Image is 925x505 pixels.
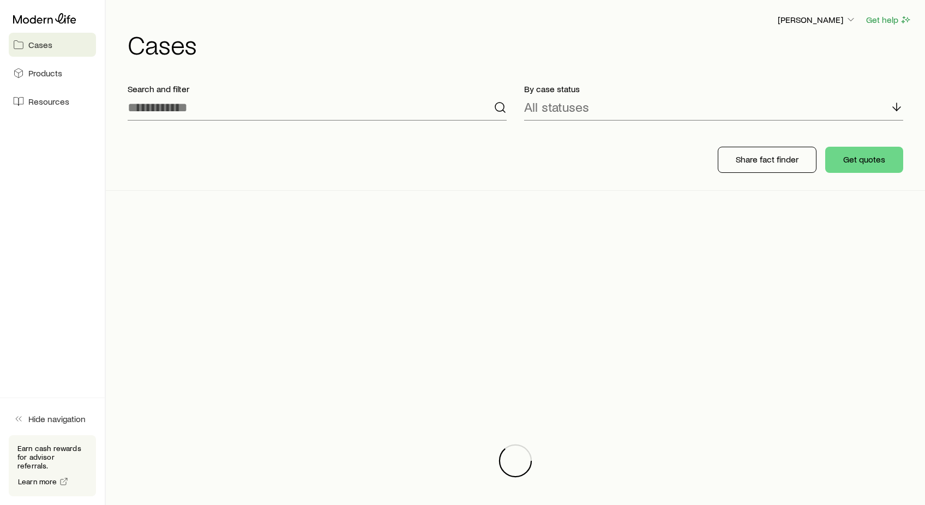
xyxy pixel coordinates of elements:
[718,147,816,173] button: Share fact finder
[9,435,96,496] div: Earn cash rewards for advisor referrals.Learn more
[9,33,96,57] a: Cases
[524,99,589,115] p: All statuses
[777,14,857,27] button: [PERSON_NAME]
[28,96,69,107] span: Resources
[866,14,912,26] button: Get help
[18,478,57,485] span: Learn more
[28,39,52,50] span: Cases
[17,444,87,470] p: Earn cash rewards for advisor referrals.
[825,147,903,173] button: Get quotes
[28,68,62,79] span: Products
[128,83,507,94] p: Search and filter
[524,83,903,94] p: By case status
[28,413,86,424] span: Hide navigation
[9,407,96,431] button: Hide navigation
[736,154,798,165] p: Share fact finder
[778,14,856,25] p: [PERSON_NAME]
[9,61,96,85] a: Products
[128,31,912,57] h1: Cases
[9,89,96,113] a: Resources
